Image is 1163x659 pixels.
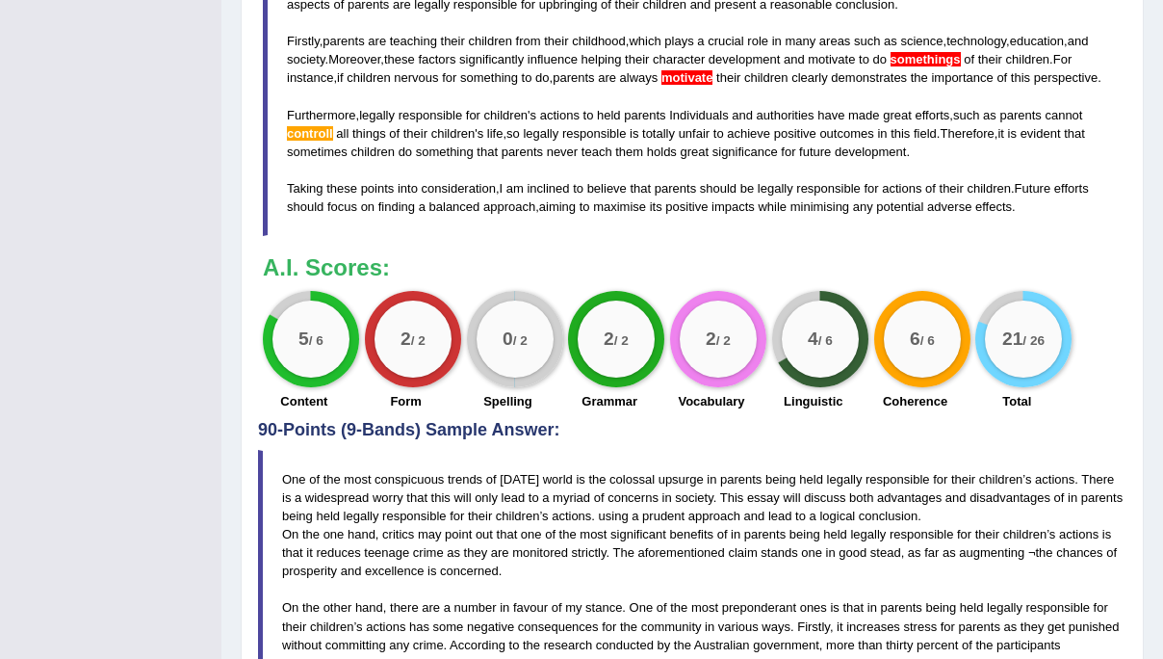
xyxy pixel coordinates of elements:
[818,333,833,348] small: / 6
[854,34,880,48] span: such
[287,199,323,214] span: should
[744,70,788,85] span: children
[817,108,844,122] span: have
[1021,126,1061,141] span: evident
[872,52,886,66] span: do
[781,145,795,159] span: for
[927,199,971,214] span: adverse
[598,70,616,85] span: are
[727,126,770,141] span: achieve
[1002,392,1031,410] label: Total
[630,181,651,196] span: that
[389,126,400,141] span: of
[431,126,476,141] span: children
[459,52,524,66] span: significantly
[1011,70,1030,85] span: this
[883,108,912,122] span: great
[711,199,755,214] span: impacts
[655,181,696,196] span: parents
[975,199,1012,214] span: effects
[740,181,754,196] span: be
[1015,181,1051,196] span: Future
[620,70,659,85] span: always
[263,254,390,280] b: A.I. Scores:
[708,34,744,48] span: crucial
[919,333,934,348] small: / 6
[808,52,855,66] span: motivate
[418,52,455,66] span: factors
[394,70,438,85] span: nervous
[580,199,590,214] span: to
[516,34,541,48] span: from
[757,108,814,122] span: authorities
[983,108,996,122] span: as
[522,70,532,85] span: to
[678,392,744,410] label: Vocabulary
[506,181,524,196] span: am
[523,126,558,141] span: legally
[883,392,947,410] label: Coherence
[466,108,480,122] span: for
[460,70,518,85] span: something
[796,181,861,196] span: responsible
[573,181,583,196] span: to
[712,145,778,159] span: significance
[361,181,395,196] span: points
[853,199,873,214] span: any
[287,181,323,196] span: Taking
[384,52,415,66] span: these
[419,199,426,214] span: a
[697,34,704,48] span: a
[747,34,768,48] span: role
[713,126,724,141] span: to
[298,329,309,350] big: 5
[500,181,504,196] span: I
[347,70,391,85] span: children
[808,329,818,350] big: 4
[791,70,828,85] span: clearly
[653,52,705,66] span: character
[624,108,665,122] span: parents
[572,34,626,48] span: childhood
[978,52,1002,66] span: their
[506,126,520,141] span: so
[784,392,842,410] label: Linguistic
[512,333,527,348] small: / 2
[429,199,480,214] span: balanced
[399,145,412,159] span: do
[487,126,504,141] span: life
[398,181,418,196] span: into
[900,34,943,48] span: science
[774,126,816,141] span: positive
[884,34,897,48] span: as
[642,126,675,141] span: totally
[1064,126,1085,141] span: that
[403,126,427,141] span: their
[661,70,712,85] span: Consider using either the past participle “motivated” or the present participle “motivating” here...
[359,108,395,122] span: legally
[758,199,787,214] span: while
[503,329,513,350] big: 0
[1053,52,1073,66] span: For
[964,52,974,66] span: of
[328,52,380,66] span: Moreover
[877,126,887,141] span: in
[940,126,994,141] span: Therefore
[1006,52,1050,66] span: children
[280,392,327,410] label: Content
[378,199,415,214] span: finding
[539,199,576,214] span: aiming
[940,181,964,196] span: their
[416,145,474,159] span: something
[706,329,716,350] big: 2
[915,108,949,122] span: efforts
[831,70,907,85] span: demonstrates
[876,199,923,214] span: potential
[664,34,693,48] span: plays
[709,52,780,66] span: development
[581,52,622,66] span: helping
[911,70,928,85] span: the
[323,34,364,48] span: parents
[614,333,629,348] small: / 2
[669,108,728,122] span: Individuals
